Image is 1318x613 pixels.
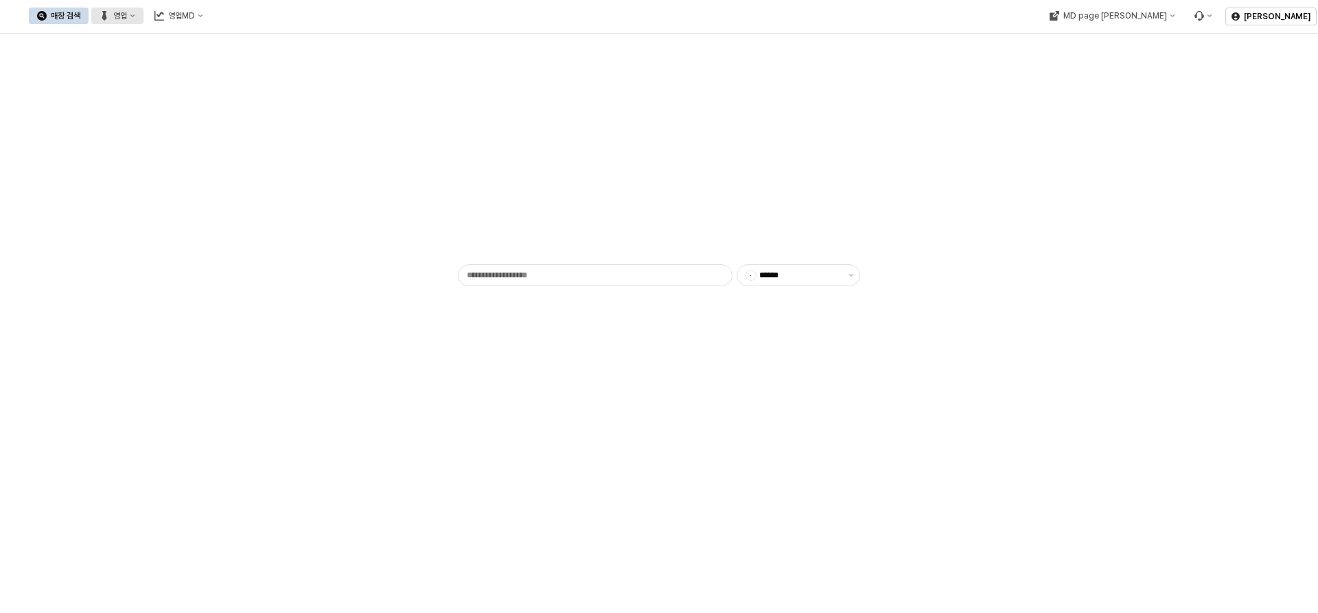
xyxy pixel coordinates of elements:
[1225,8,1317,25] button: [PERSON_NAME]
[1063,11,1166,21] div: MD page [PERSON_NAME]
[746,270,756,280] span: -
[1041,8,1183,24] button: MD page [PERSON_NAME]
[91,8,143,24] button: 영업
[29,8,89,24] button: 매장 검색
[1244,11,1310,22] p: [PERSON_NAME]
[51,11,80,21] div: 매장 검색
[146,8,211,24] button: 영업MD
[843,265,859,286] button: 제안 사항 표시
[168,11,195,21] div: 영업MD
[1041,8,1183,24] div: MD page 이동
[113,11,127,21] div: 영업
[1186,8,1220,24] div: Menu item 6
